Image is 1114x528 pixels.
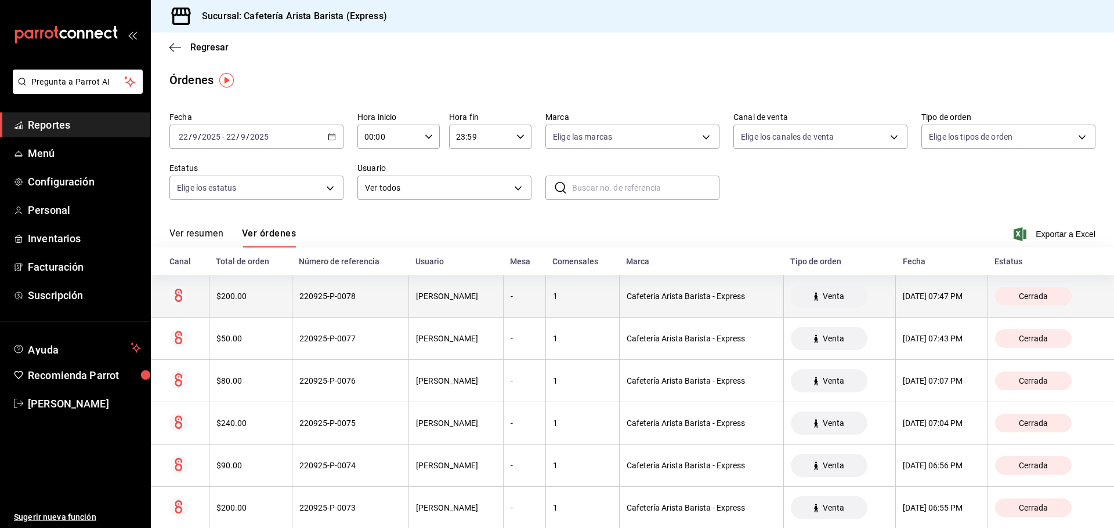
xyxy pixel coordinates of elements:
[13,70,143,94] button: Pregunta a Parrot AI
[8,84,143,96] a: Pregunta a Parrot AI
[627,376,776,385] div: Cafetería Arista Barista - Express
[357,113,440,121] label: Hora inicio
[553,334,612,343] div: 1
[627,334,776,343] div: Cafetería Arista Barista - Express
[818,503,849,512] span: Venta
[741,131,834,143] span: Elige los canales de venta
[627,292,776,301] div: Cafetería Arista Barista - Express
[226,132,236,141] input: --
[415,257,496,266] div: Usuario
[511,334,538,343] div: -
[216,418,285,428] div: $240.00
[216,292,285,301] div: $200.00
[169,228,296,247] div: navigation tabs
[219,73,234,88] img: Tooltip marker
[416,461,496,470] div: [PERSON_NAME]
[416,503,496,512] div: [PERSON_NAME]
[28,174,141,190] span: Configuración
[626,257,776,266] div: Marca
[189,132,192,141] span: /
[416,334,496,343] div: [PERSON_NAME]
[553,418,612,428] div: 1
[818,376,849,385] span: Venta
[510,257,538,266] div: Mesa
[201,132,221,141] input: ----
[169,228,223,247] button: Ver resumen
[903,503,980,512] div: [DATE] 06:55 PM
[177,182,236,194] span: Elige los estatus
[299,503,402,512] div: 220925-P-0073
[28,396,141,412] span: [PERSON_NAME]
[994,257,1095,266] div: Estatus
[903,334,980,343] div: [DATE] 07:43 PM
[299,334,402,343] div: 220925-P-0077
[1014,418,1052,428] span: Cerrada
[416,292,496,301] div: [PERSON_NAME]
[169,164,343,172] label: Estatus
[416,376,496,385] div: [PERSON_NAME]
[818,334,849,343] span: Venta
[216,376,285,385] div: $80.00
[299,257,402,266] div: Número de referencia
[1014,376,1052,385] span: Cerrada
[216,461,285,470] div: $90.00
[299,376,402,385] div: 220925-P-0076
[169,113,343,121] label: Fecha
[553,131,612,143] span: Elige las marcas
[449,113,531,121] label: Hora fin
[903,418,980,428] div: [DATE] 07:04 PM
[511,418,538,428] div: -
[222,132,225,141] span: -
[178,132,189,141] input: --
[790,257,889,266] div: Tipo de orden
[192,132,198,141] input: --
[627,503,776,512] div: Cafetería Arista Barista - Express
[627,418,776,428] div: Cafetería Arista Barista - Express
[545,113,719,121] label: Marca
[553,292,612,301] div: 1
[216,503,285,512] div: $200.00
[511,461,538,470] div: -
[28,145,141,161] span: Menú
[1014,461,1052,470] span: Cerrada
[169,257,202,266] div: Canal
[903,461,980,470] div: [DATE] 06:56 PM
[28,231,141,246] span: Inventarios
[128,30,137,39] button: open_drawer_menu
[193,9,387,23] h3: Sucursal: Cafetería Arista Barista (Express)
[553,461,612,470] div: 1
[242,228,296,247] button: Ver órdenes
[28,287,141,303] span: Suscripción
[169,42,229,53] button: Regresar
[299,418,402,428] div: 220925-P-0075
[198,132,201,141] span: /
[511,503,538,512] div: -
[903,292,980,301] div: [DATE] 07:47 PM
[240,132,246,141] input: --
[28,367,141,383] span: Recomienda Parrot
[14,511,141,523] span: Sugerir nueva función
[28,341,126,355] span: Ayuda
[236,132,240,141] span: /
[31,76,125,88] span: Pregunta a Parrot AI
[216,334,285,343] div: $50.00
[28,259,141,275] span: Facturación
[246,132,249,141] span: /
[733,113,907,121] label: Canal de venta
[1014,334,1052,343] span: Cerrada
[28,117,141,133] span: Reportes
[552,257,612,266] div: Comensales
[299,292,402,301] div: 220925-P-0078
[1014,292,1052,301] span: Cerrada
[818,461,849,470] span: Venta
[511,376,538,385] div: -
[216,257,285,266] div: Total de orden
[249,132,269,141] input: ----
[929,131,1012,143] span: Elige los tipos de orden
[28,202,141,218] span: Personal
[553,503,612,512] div: 1
[627,461,776,470] div: Cafetería Arista Barista - Express
[1016,227,1095,241] button: Exportar a Excel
